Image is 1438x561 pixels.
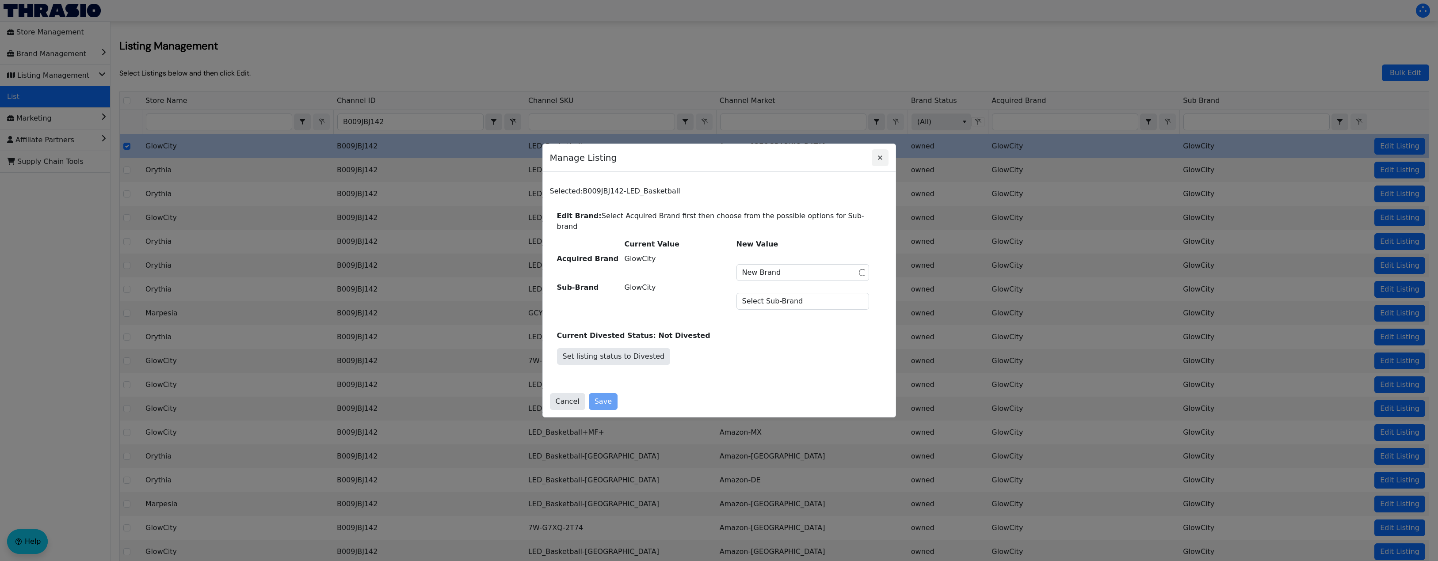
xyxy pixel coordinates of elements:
[625,240,679,248] b: Current Value
[557,212,602,220] b: Edit Brand:
[557,348,671,365] button: Set listing status to Divested
[872,149,889,166] button: Close
[557,211,881,232] p: Select Acquired Brand first then choose from the possible options for Sub-brand
[550,147,872,169] span: Manage Listing
[625,283,656,292] span: GlowCity
[557,331,710,340] b: Current Divested Status: Not Divested
[557,254,619,263] b: Acquired Brand
[563,351,665,362] span: Set listing status to Divested
[736,240,778,248] b: New Value
[625,254,656,263] span: GlowCity
[550,186,889,197] p: Selected: B009JBJ142 - LED_Basketball
[556,396,580,407] span: Cancel
[557,283,599,292] b: Sub-Brand
[550,393,585,410] button: Cancel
